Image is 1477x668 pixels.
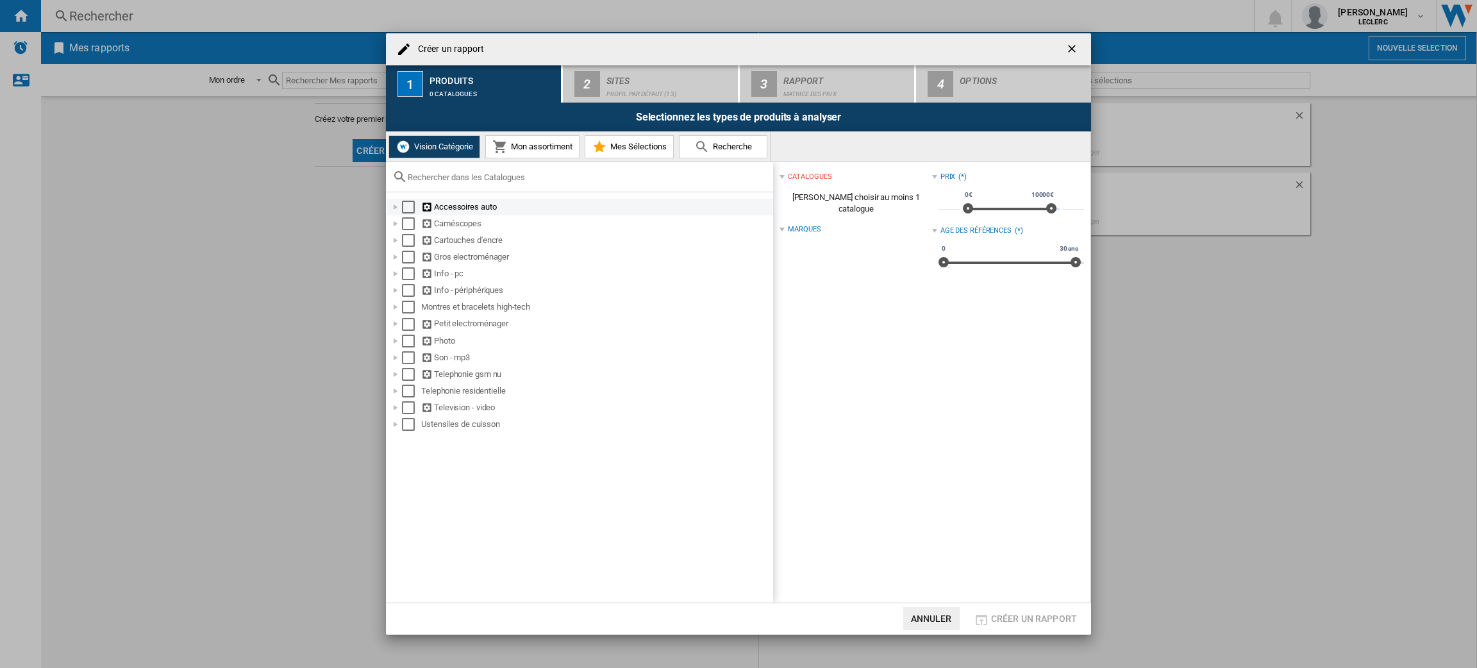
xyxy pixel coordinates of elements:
[402,301,421,313] md-checkbox: Select
[421,267,771,280] div: Info - pc
[940,244,947,254] span: 0
[710,142,752,151] span: Recherche
[751,71,777,97] div: 3
[421,401,771,414] div: Television - video
[421,335,771,347] div: Photo
[402,418,421,431] md-checkbox: Select
[970,607,1081,630] button: Créer un rapport
[485,135,580,158] button: Mon assortiment
[1058,244,1080,254] span: 30 ans
[421,418,771,431] div: Ustensiles de cuisson
[940,172,956,182] div: Prix
[397,71,423,97] div: 1
[1060,37,1086,62] button: getI18NText('BUTTONS.CLOSE_DIALOG')
[780,185,931,221] span: [PERSON_NAME] choisir au moins 1 catalogue
[402,251,421,263] md-checkbox: Select
[430,84,556,97] div: 0 catalogues
[963,190,974,200] span: 0€
[388,135,480,158] button: Vision Catégorie
[903,607,960,630] button: Annuler
[783,71,910,84] div: Rapport
[408,172,767,182] input: Rechercher dans les Catalogues
[402,217,421,230] md-checkbox: Select
[916,65,1091,103] button: 4 Options
[606,84,733,97] div: Profil par défaut (13)
[421,201,771,213] div: Accessoires auto
[402,351,421,364] md-checkbox: Select
[402,267,421,280] md-checkbox: Select
[574,71,600,97] div: 2
[1065,42,1081,58] ng-md-icon: getI18NText('BUTTONS.CLOSE_DIALOG')
[402,317,421,330] md-checkbox: Select
[421,301,771,313] div: Montres et bracelets high-tech
[402,201,421,213] md-checkbox: Select
[960,71,1086,84] div: Options
[421,385,771,397] div: Telephonie residentielle
[421,317,771,330] div: Petit electroménager
[788,224,821,235] div: Marques
[402,335,421,347] md-checkbox: Select
[783,84,910,97] div: Matrice des prix
[402,368,421,381] md-checkbox: Select
[430,71,556,84] div: Produits
[402,284,421,297] md-checkbox: Select
[1030,190,1056,200] span: 10000€
[606,71,733,84] div: Sites
[402,234,421,247] md-checkbox: Select
[788,172,831,182] div: catalogues
[991,614,1077,624] span: Créer un rapport
[402,385,421,397] md-checkbox: Select
[421,217,771,230] div: Caméscopes
[563,65,739,103] button: 2 Sites Profil par défaut (13)
[421,284,771,297] div: Info - périphériques
[421,234,771,247] div: Cartouches d'encre
[679,135,767,158] button: Recherche
[386,65,562,103] button: 1 Produits 0 catalogues
[402,401,421,414] md-checkbox: Select
[740,65,916,103] button: 3 Rapport Matrice des prix
[508,142,572,151] span: Mon assortiment
[411,142,473,151] span: Vision Catégorie
[607,142,667,151] span: Mes Sélections
[421,251,771,263] div: Gros electroménager
[928,71,953,97] div: 4
[396,139,411,154] img: wiser-icon-white.png
[585,135,674,158] button: Mes Sélections
[421,368,771,381] div: Telephonie gsm nu
[421,351,771,364] div: Son - mp3
[412,43,485,56] h4: Créer un rapport
[940,226,1012,236] div: Age des références
[386,103,1091,131] div: Selectionnez les types de produits à analyser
